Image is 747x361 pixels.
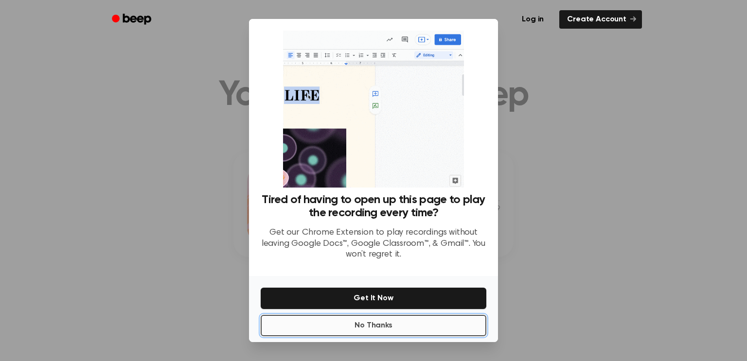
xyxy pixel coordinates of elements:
[105,10,160,29] a: Beep
[559,10,642,29] a: Create Account
[512,8,553,31] a: Log in
[261,193,486,220] h3: Tired of having to open up this page to play the recording every time?
[261,315,486,336] button: No Thanks
[283,31,463,188] img: Beep extension in action
[261,288,486,309] button: Get It Now
[261,227,486,260] p: Get our Chrome Extension to play recordings without leaving Google Docs™, Google Classroom™, & Gm...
